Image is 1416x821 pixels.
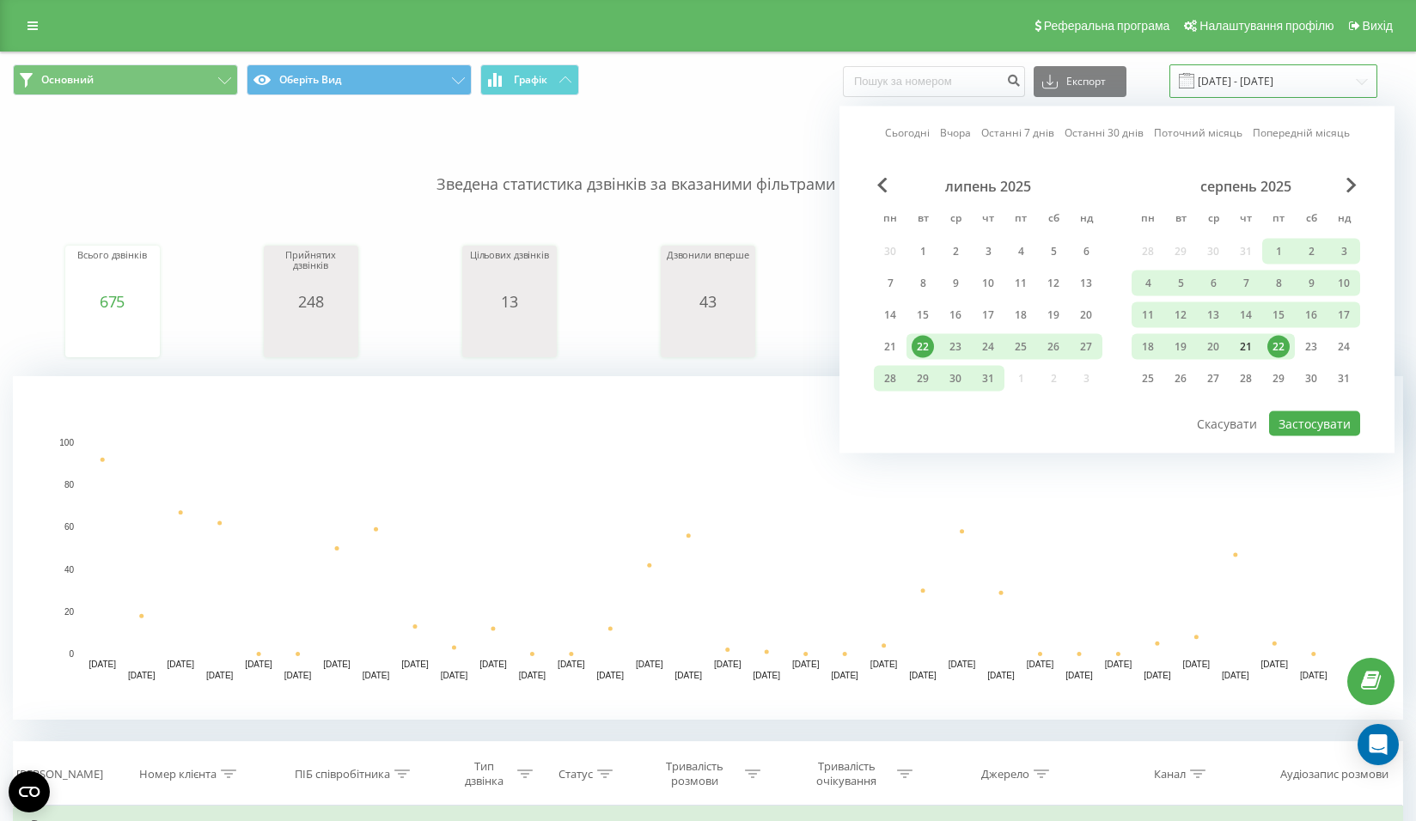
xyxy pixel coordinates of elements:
[1235,272,1257,295] div: 7
[1266,207,1291,233] abbr: п’ятниця
[1073,207,1099,233] abbr: неділя
[906,366,939,392] div: вт 29 лип 2025 р.
[1132,334,1164,360] div: пн 18 серп 2025 р.
[874,302,906,328] div: пн 14 лип 2025 р.
[1065,125,1144,141] a: Останні 30 днів
[1269,411,1360,436] button: Застосувати
[1042,240,1065,263] div: 5
[139,767,217,781] div: Номер клієнта
[206,671,234,680] text: [DATE]
[247,64,472,95] button: Оберіть Вид
[987,671,1015,680] text: [DATE]
[1230,271,1262,296] div: чт 7 серп 2025 р.
[792,660,820,669] text: [DATE]
[1169,304,1192,326] div: 12
[1331,207,1357,233] abbr: неділя
[1295,302,1327,328] div: сб 16 серп 2025 р.
[939,366,972,392] div: ср 30 лип 2025 р.
[1346,178,1357,193] span: Next Month
[1070,302,1102,328] div: нд 20 лип 2025 р.
[1295,271,1327,296] div: сб 9 серп 2025 р.
[1105,660,1132,669] text: [DATE]
[1004,239,1037,265] div: пт 4 лип 2025 р.
[1132,178,1360,195] div: серпень 2025
[1183,660,1211,669] text: [DATE]
[323,660,351,669] text: [DATE]
[1262,334,1295,360] div: пт 22 серп 2025 р.
[1169,272,1192,295] div: 5
[665,310,751,362] svg: A chart.
[13,376,1403,720] svg: A chart.
[441,671,468,680] text: [DATE]
[943,207,968,233] abbr: середа
[1164,366,1197,392] div: вт 26 серп 2025 р.
[944,304,967,326] div: 16
[1037,239,1070,265] div: сб 5 лип 2025 р.
[1164,302,1197,328] div: вт 12 серп 2025 р.
[753,671,780,680] text: [DATE]
[912,240,934,263] div: 1
[1327,334,1360,360] div: нд 24 серп 2025 р.
[972,366,1004,392] div: чт 31 лип 2025 р.
[1008,207,1034,233] abbr: п’ятниця
[41,73,94,87] span: Основний
[879,368,901,390] div: 28
[64,607,75,617] text: 20
[401,660,429,669] text: [DATE]
[167,660,194,669] text: [DATE]
[467,250,552,293] div: Цільових дзвінків
[912,336,934,358] div: 22
[972,239,1004,265] div: чт 3 лип 2025 р.
[64,480,75,490] text: 80
[879,304,901,326] div: 14
[1235,368,1257,390] div: 28
[944,368,967,390] div: 30
[1154,125,1242,141] a: Поточний місяць
[1027,660,1054,669] text: [DATE]
[1137,368,1159,390] div: 25
[1042,272,1065,295] div: 12
[665,250,751,293] div: Дзвонили вперше
[268,293,354,310] div: 248
[912,368,934,390] div: 29
[467,310,552,362] div: A chart.
[1010,272,1032,295] div: 11
[1235,304,1257,326] div: 14
[1132,302,1164,328] div: пн 11 серп 2025 р.
[949,660,976,669] text: [DATE]
[1164,271,1197,296] div: вт 5 серп 2025 р.
[870,660,898,669] text: [DATE]
[874,366,906,392] div: пн 28 лип 2025 р.
[1041,207,1066,233] abbr: субота
[1137,304,1159,326] div: 11
[1202,368,1224,390] div: 27
[1253,125,1350,141] a: Попередній місяць
[879,272,901,295] div: 7
[1010,304,1032,326] div: 18
[479,660,507,669] text: [DATE]
[1075,240,1097,263] div: 6
[480,64,579,95] button: Графік
[1075,272,1097,295] div: 13
[1300,272,1322,295] div: 9
[1200,207,1226,233] abbr: середа
[972,302,1004,328] div: чт 17 лип 2025 р.
[1267,336,1290,358] div: 22
[1230,334,1262,360] div: чт 21 серп 2025 р.
[939,239,972,265] div: ср 2 лип 2025 р.
[1327,271,1360,296] div: нд 10 серп 2025 р.
[597,671,625,680] text: [DATE]
[981,125,1054,141] a: Останні 7 днів
[268,310,354,362] div: A chart.
[1267,368,1290,390] div: 29
[939,271,972,296] div: ср 9 лип 2025 р.
[1169,368,1192,390] div: 26
[665,293,751,310] div: 43
[944,272,967,295] div: 9
[1132,271,1164,296] div: пн 4 серп 2025 р.
[1333,304,1355,326] div: 17
[675,671,703,680] text: [DATE]
[1298,207,1324,233] abbr: субота
[1042,336,1065,358] div: 26
[975,207,1001,233] abbr: четвер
